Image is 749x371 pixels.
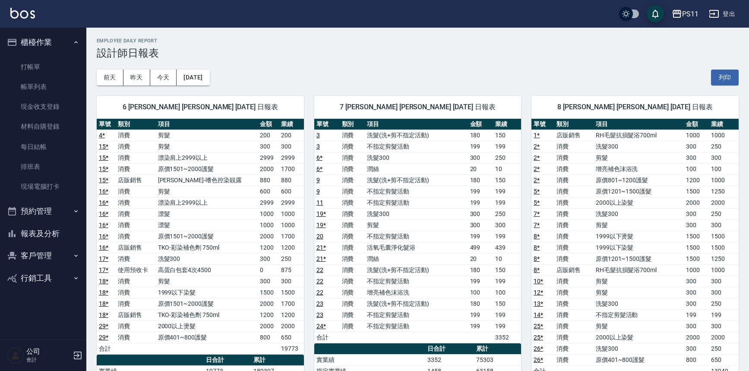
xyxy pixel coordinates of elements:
[123,70,150,86] button: 昨天
[156,208,258,219] td: 漂髮
[474,343,521,355] th: 累計
[684,287,709,298] td: 300
[279,242,304,253] td: 1200
[493,242,521,253] td: 439
[468,208,493,219] td: 300
[314,354,425,365] td: 實業績
[709,208,739,219] td: 250
[365,264,468,276] td: 洗髮(洗+剪不指定活動)
[684,343,709,354] td: 300
[468,152,493,163] td: 300
[554,320,594,332] td: 消費
[340,264,365,276] td: 消費
[340,231,365,242] td: 消費
[325,103,511,111] span: 7 [PERSON_NAME] [PERSON_NAME] [DATE] 日報表
[116,152,156,163] td: 消費
[156,130,258,141] td: 剪髮
[3,137,83,157] a: 每日結帳
[316,278,323,285] a: 22
[709,130,739,141] td: 1000
[279,174,304,186] td: 880
[3,177,83,197] a: 現場電腦打卡
[156,163,258,174] td: 原價1501~2000護髮
[594,343,684,354] td: 洗髮300
[279,264,304,276] td: 875
[594,174,684,186] td: 原價801~1200護髮
[279,253,304,264] td: 250
[279,186,304,197] td: 600
[365,152,468,163] td: 洗髮300
[709,231,739,242] td: 1500
[684,219,709,231] td: 300
[97,47,739,59] h3: 設計師日報表
[116,130,156,141] td: 消費
[365,163,468,174] td: 潤絲
[365,208,468,219] td: 洗髮300
[684,197,709,208] td: 2000
[97,343,116,354] td: 合計
[314,119,340,130] th: 單號
[258,253,279,264] td: 300
[493,141,521,152] td: 199
[316,177,320,184] a: 9
[468,219,493,231] td: 300
[156,186,258,197] td: 剪髮
[316,300,323,307] a: 23
[554,219,594,231] td: 消費
[258,141,279,152] td: 300
[156,119,258,130] th: 項目
[493,174,521,186] td: 150
[684,298,709,309] td: 300
[97,38,739,44] h2: Employee Daily Report
[316,199,323,206] a: 11
[156,219,258,231] td: 漂髮
[594,309,684,320] td: 不指定剪髮活動
[468,186,493,197] td: 199
[709,276,739,287] td: 300
[279,309,304,320] td: 1200
[684,332,709,343] td: 2000
[116,287,156,298] td: 消費
[668,5,702,23] button: PS11
[684,242,709,253] td: 1500
[279,197,304,208] td: 2999
[279,287,304,298] td: 1500
[3,267,83,289] button: 行銷工具
[468,320,493,332] td: 199
[709,343,739,354] td: 250
[531,119,554,130] th: 單號
[279,320,304,332] td: 2000
[493,231,521,242] td: 199
[594,130,684,141] td: RH毛髮抗損髮浴700ml
[594,332,684,343] td: 2000以上染髮
[684,276,709,287] td: 300
[279,208,304,219] td: 1000
[709,186,739,197] td: 1250
[97,119,304,355] table: a dense table
[554,141,594,152] td: 消費
[314,119,521,343] table: a dense table
[365,298,468,309] td: 洗髮(洗+剪不指定活動)
[316,311,323,318] a: 23
[684,208,709,219] td: 300
[365,320,468,332] td: 不指定剪髮活動
[156,264,258,276] td: 高蛋白包套4次4500
[116,208,156,219] td: 消費
[279,332,304,343] td: 650
[279,141,304,152] td: 300
[150,70,177,86] button: 今天
[116,231,156,242] td: 消費
[116,309,156,320] td: 店販銷售
[340,298,365,309] td: 消費
[554,186,594,197] td: 消費
[684,130,709,141] td: 1000
[365,130,468,141] td: 洗髮(洗+剪不指定活動)
[156,174,258,186] td: [PERSON_NAME]-嗜色控染靚露
[594,253,684,264] td: 原價1201~1500護髮
[116,276,156,287] td: 消費
[709,253,739,264] td: 1250
[468,174,493,186] td: 180
[3,244,83,267] button: 客戶管理
[340,320,365,332] td: 消費
[594,354,684,365] td: 原價401~800護髮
